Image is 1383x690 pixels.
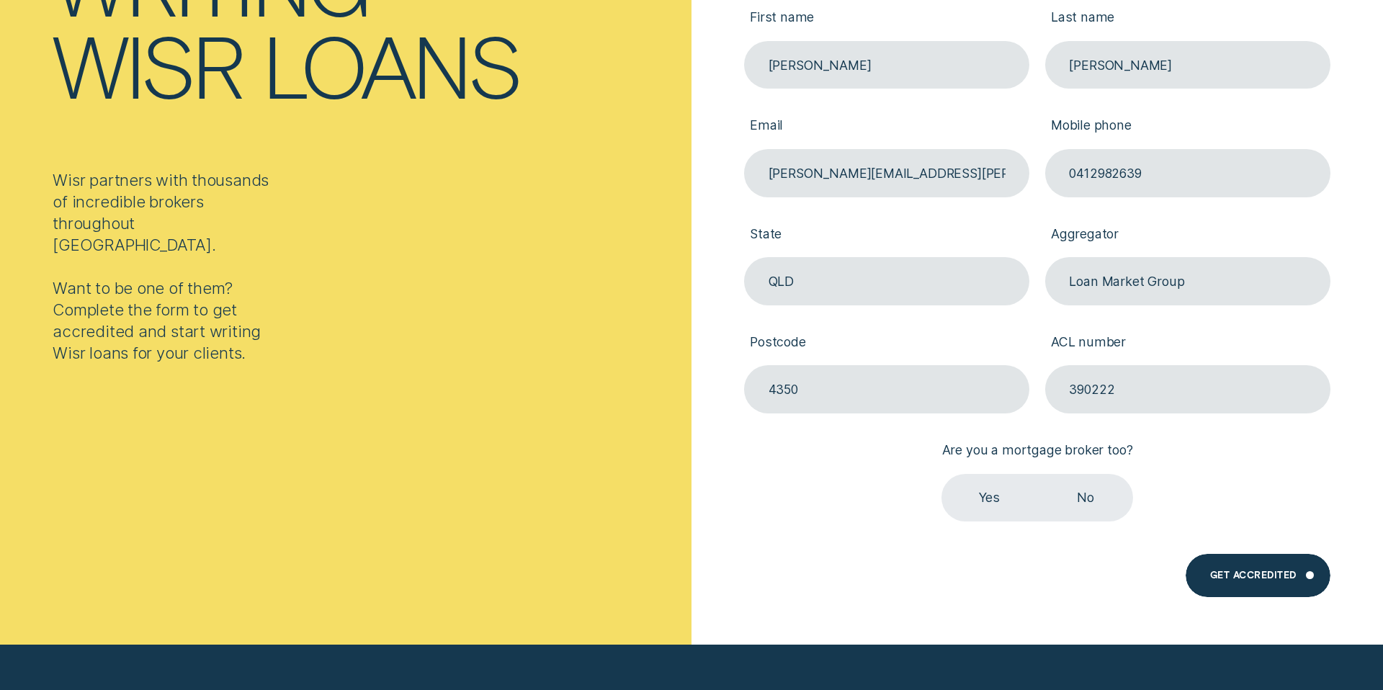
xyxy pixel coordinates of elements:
[744,105,1029,149] label: Email
[1037,474,1133,522] label: No
[53,23,241,105] div: Wisr
[941,474,1037,522] label: Yes
[744,213,1029,257] label: State
[1045,321,1330,365] label: ACL number
[1045,213,1330,257] label: Aggregator
[1186,554,1330,597] button: Get Accredited
[262,23,520,105] div: loans
[1045,105,1330,149] label: Mobile phone
[53,169,277,364] div: Wisr partners with thousands of incredible brokers throughout [GEOGRAPHIC_DATA]. Want to be one o...
[936,429,1138,473] label: Are you a mortgage broker too?
[744,321,1029,365] label: Postcode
